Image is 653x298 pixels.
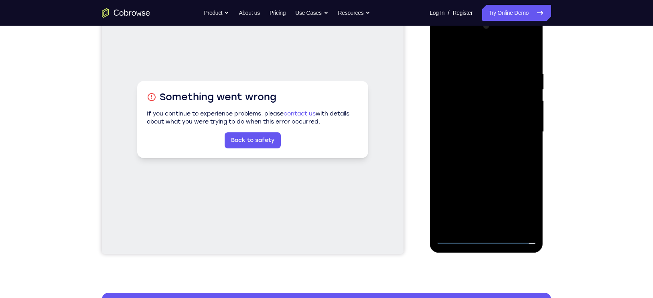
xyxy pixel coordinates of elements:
[448,8,449,18] span: /
[295,5,328,21] button: Use Cases
[270,5,286,21] a: Pricing
[123,147,179,163] a: Back to safety
[204,5,229,21] button: Product
[482,5,551,21] a: Try Online Demo
[239,5,260,21] a: About us
[430,5,444,21] a: Log In
[338,5,371,21] button: Resources
[102,8,150,18] a: Go to the home page
[453,5,473,21] a: Register
[182,125,214,132] a: contact us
